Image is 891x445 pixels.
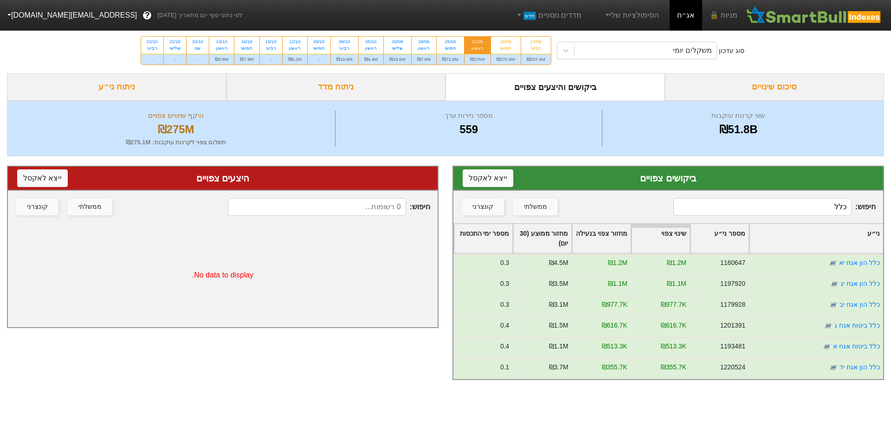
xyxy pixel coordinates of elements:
div: Toggle SortBy [691,224,749,253]
button: ממשלתי [513,199,558,215]
div: 1220524 [720,362,745,372]
div: חמישי [240,45,253,52]
div: Toggle SortBy [749,224,883,253]
a: כלל הון אגח יא [839,259,880,266]
img: tase link [822,342,832,351]
button: ייצא לאקסל [17,169,68,187]
div: 09/10 [313,39,325,45]
div: 25/09 [442,39,458,45]
div: ראשון [417,45,431,52]
button: קונצרני [16,199,58,215]
div: 0.3 [500,300,509,310]
div: קונצרני [27,202,48,212]
div: 21/09 [470,39,485,45]
div: - [164,54,186,64]
input: 559 רשומות... [673,198,852,216]
div: ₪1.1M [549,342,568,351]
a: כלל הון אגח יג [840,280,880,287]
div: חמישי [497,45,515,52]
a: מדדים נוספיםחדש [511,6,585,25]
div: 1160647 [720,258,745,268]
div: ₪275M [465,54,491,64]
div: ממשלתי [78,202,102,212]
div: ₪9.2M [283,54,307,64]
div: שווי קרנות עוקבות [605,110,872,121]
div: רביעי [527,45,545,52]
img: tase link [829,300,838,310]
div: - [260,54,282,64]
div: 1197920 [720,279,745,289]
span: לפי נתוני סוף יום מתאריך [DATE] [157,11,242,20]
div: ₪3.1M [549,300,568,310]
a: הסימולציות שלי [600,6,662,25]
div: ראשון [215,45,228,52]
div: משקלים יומי [673,45,712,56]
div: 08/10 [336,39,353,45]
a: כלל ביטוח אגח ג [834,322,880,329]
a: כלל ביטוח אגח א [833,342,880,350]
div: ₪1.1M [608,279,627,289]
div: ₪19.9M [331,54,358,64]
div: ראשון [470,45,485,52]
div: ₪237.4M [521,54,551,64]
img: tase link [830,279,839,289]
div: שלישי [169,45,181,52]
div: 1201391 [720,321,745,330]
div: סיכום שינויים [665,73,885,101]
span: חדש [523,12,536,20]
button: ייצא לאקסל [463,169,513,187]
div: שני [192,45,203,52]
div: 0.4 [500,342,509,351]
div: - [308,54,330,64]
div: 30/09 [389,39,406,45]
div: היצעים צפויים [17,171,428,185]
a: כלל הון אגח יד [839,363,880,371]
div: - [141,54,163,64]
div: ₪1.5M [549,321,568,330]
div: חמישי [313,45,325,52]
div: 05/10 [364,39,378,45]
div: No data to display. [8,223,438,327]
div: ₪977.7K [661,300,686,310]
div: ₪3.5M [549,279,568,289]
div: 16/10 [240,39,253,45]
img: SmartBull [745,6,884,25]
div: ₪51.8B [605,121,872,138]
div: ₪513.3K [602,342,627,351]
div: 0.4 [500,321,509,330]
div: ₪7.9M [234,54,259,64]
div: ראשון [364,45,378,52]
div: ₪4.5M [549,258,568,268]
div: היקף שינויים צפויים [19,110,333,121]
div: תשלום צפוי לקרנות עוקבות : ₪275.1M [19,138,333,147]
div: ממשלתי [524,202,547,212]
div: 559 [338,121,600,138]
div: 0.3 [500,258,509,268]
div: ₪1.2M [667,258,686,268]
div: ניתוח מדד [226,73,446,101]
div: ₪355.7K [602,362,627,372]
div: - [187,54,209,64]
div: ₪977.7K [602,300,627,310]
div: רביעי [336,45,353,52]
div: ביקושים צפויים [463,171,874,185]
span: חיפוש : [673,198,876,216]
div: ₪3.7M [549,362,568,372]
div: קונצרני [472,202,493,212]
div: 15/10 [265,39,277,45]
div: ביקושים והיצעים צפויים [445,73,665,101]
img: tase link [824,321,833,330]
span: ? [145,9,150,22]
div: ₪275.6M [491,54,521,64]
span: חיפוש : [228,198,430,216]
div: 12/10 [288,39,302,45]
div: סוג עדכון [719,46,744,56]
div: ₪275M [19,121,333,138]
div: רביעי [147,45,158,52]
input: 0 רשומות... [228,198,406,216]
div: Toggle SortBy [632,224,690,253]
div: ₪7.6M [412,54,436,64]
img: tase link [829,363,838,372]
div: 1179928 [720,300,745,310]
div: ₪1.2M [608,258,627,268]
